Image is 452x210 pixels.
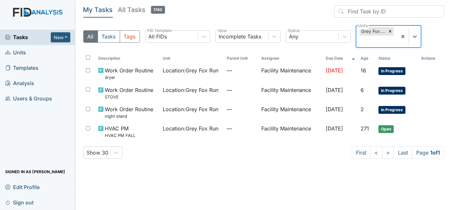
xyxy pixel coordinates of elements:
h5: All Tasks [118,5,165,14]
span: Work Order Routine STOVE [105,86,153,100]
div: All FIDs [149,33,167,40]
span: Location : Grey Fox Run [163,125,218,132]
span: 1740 [151,6,165,14]
button: All [83,30,98,43]
button: Tags [120,30,140,43]
span: [DATE] [326,67,343,74]
a: > [382,146,394,159]
strong: 1 of 1 [430,149,440,156]
th: Toggle SortBy [376,53,418,64]
span: Location : Grey Fox Run [163,67,218,74]
a: First [352,146,371,159]
th: Toggle SortBy [323,53,358,64]
div: Grey Fox Run [360,27,387,36]
span: [DATE] [326,106,343,112]
span: 2 [361,106,364,112]
small: night stand [105,113,153,119]
span: — [227,125,256,132]
small: dryer [105,74,153,81]
div: Any [289,33,299,40]
span: Templates [5,63,38,73]
span: HVAC PM HVAC PM FALL [105,125,135,139]
span: In Progress [378,87,405,95]
span: Work Order Routine dryer [105,67,153,81]
th: Actions [418,53,444,64]
span: — [227,105,256,113]
input: Find Task by ID [335,5,444,18]
span: Analysis [5,78,34,88]
div: Show 30 [87,149,109,157]
a: < [370,146,382,159]
span: 6 [361,87,364,93]
span: In Progress [378,67,405,75]
span: Units [5,48,26,58]
span: Work Order Routine night stand [105,105,153,119]
span: Page [412,146,444,159]
nav: task-pagination [352,146,444,159]
span: 271 [361,125,369,132]
span: Open [378,125,394,133]
span: [DATE] [326,125,343,132]
small: STOVE [105,94,153,100]
span: — [227,86,256,94]
th: Toggle SortBy [358,53,376,64]
input: Toggle All Rows Selected [86,55,90,60]
h5: My Tasks [83,5,113,14]
span: Signed in as [PERSON_NAME] [5,167,65,177]
th: Assignee [259,53,323,64]
td: Facility Maintenance [259,64,323,83]
th: Toggle SortBy [96,53,160,64]
button: Tasks [98,30,120,43]
th: Toggle SortBy [225,53,259,64]
a: Last [394,146,412,159]
td: Facility Maintenance [259,83,323,103]
div: Incomplete Tasks [219,33,262,40]
span: In Progress [378,106,405,114]
span: — [227,67,256,74]
span: [DATE] [326,87,343,93]
a: Tasks [5,33,51,41]
span: Edit Profile [5,182,40,192]
span: Sign out [5,197,34,207]
th: Toggle SortBy [160,53,225,64]
button: New [51,32,70,42]
span: 16 [361,67,366,74]
td: Facility Maintenance [259,103,323,122]
div: Type filter [83,30,140,43]
span: Users & Groups [5,94,52,104]
td: Facility Maintenance [259,122,323,141]
span: Location : Grey Fox Run [163,105,218,113]
span: Location : Grey Fox Run [163,86,218,94]
small: HVAC PM FALL [105,132,135,139]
